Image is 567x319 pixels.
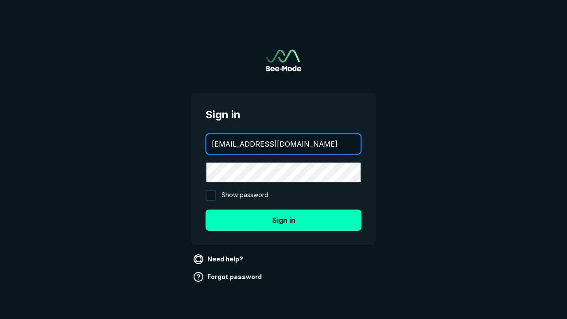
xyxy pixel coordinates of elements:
[221,190,268,201] span: Show password
[191,252,247,266] a: Need help?
[191,270,265,284] a: Forgot password
[266,50,301,71] a: Go to sign in
[266,50,301,71] img: See-Mode Logo
[206,210,361,231] button: Sign in
[206,107,361,123] span: Sign in
[206,134,361,154] input: your@email.com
